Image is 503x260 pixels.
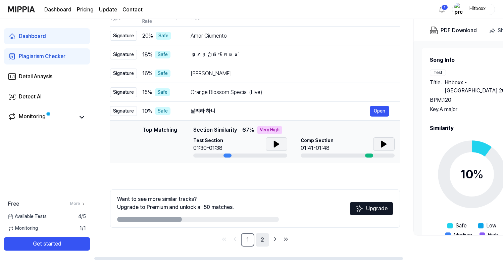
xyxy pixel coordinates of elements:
[99,6,117,14] a: Update
[191,32,389,40] div: Amor Ciumento
[230,234,240,244] a: Go to previous page
[110,50,137,60] div: Signature
[441,26,477,35] div: PDF Download
[110,106,137,116] div: Signature
[193,144,223,152] div: 01:30-01:38
[454,3,462,16] img: profile
[486,222,496,230] span: Low
[256,233,269,247] a: 2
[155,51,170,59] div: Safe
[452,4,495,15] button: profileHitboxx
[281,234,291,244] a: Go to last page
[19,93,42,101] div: Detect AI
[8,225,38,232] span: Monitoring
[4,28,90,44] a: Dashboard
[191,70,389,78] div: [PERSON_NAME]
[78,213,86,220] span: 4 / 5
[8,113,75,122] a: Monitoring
[430,27,438,35] img: PDF Download
[301,144,334,152] div: 01:41-01:48
[142,126,177,158] div: Top Matching
[110,31,137,41] div: Signature
[488,231,498,239] span: High
[453,231,472,239] span: Medium
[19,113,46,122] div: Monitoring
[355,205,363,213] img: Sparkles
[193,126,237,134] span: Section Similarity
[4,237,90,251] button: Get started
[429,24,478,37] button: PDF Download
[464,5,491,13] div: Hitboxx
[110,69,137,79] div: Signature
[350,202,393,215] button: Upgrade
[122,6,143,14] a: Contact
[455,222,467,230] span: Safe
[155,107,170,115] div: Safe
[460,165,484,183] div: 10
[156,32,171,40] div: Safe
[80,225,86,232] span: 1 / 1
[70,201,86,207] a: More
[117,195,234,211] div: Want to see more similar tracks? Upgrade to Premium and unlock all 50 matches.
[142,51,152,59] span: 18 %
[4,89,90,105] a: Detect AI
[142,70,152,78] span: 16 %
[8,200,19,208] span: Free
[77,6,94,14] a: Pricing
[350,208,393,214] a: SparklesUpgrade
[110,233,400,247] nav: pagination
[19,73,52,81] div: Detail Anaysis
[142,88,152,96] span: 15 %
[110,87,137,97] div: Signature
[191,51,389,59] div: គ្នាខ្ញុំតិចតែតាន់
[191,88,389,96] div: Orange Blossom Special (Live)
[19,32,46,40] div: Dashboard
[193,137,223,144] span: Test Section
[19,52,65,60] div: Plagiarism Checker
[219,234,229,244] a: Go to first page
[155,70,170,78] div: Safe
[270,234,280,244] a: Go to next page
[242,126,254,134] span: 67 %
[155,88,170,96] div: Safe
[257,126,282,134] div: Very High
[4,69,90,85] a: Detail Anaysis
[4,48,90,64] a: Plagiarism Checker
[437,4,447,15] button: 알림1
[301,137,334,144] span: Comp Section
[438,5,446,13] img: 알림
[370,106,389,117] button: Open
[44,6,71,14] a: Dashboard
[142,32,153,40] span: 20 %
[441,5,448,10] div: 1
[473,167,484,181] span: %
[430,70,446,76] div: Test
[191,107,370,115] div: 달려라 하니
[8,213,47,220] span: Available Tests
[241,233,254,247] a: 1
[430,79,442,95] span: Title .
[142,107,152,115] span: 10 %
